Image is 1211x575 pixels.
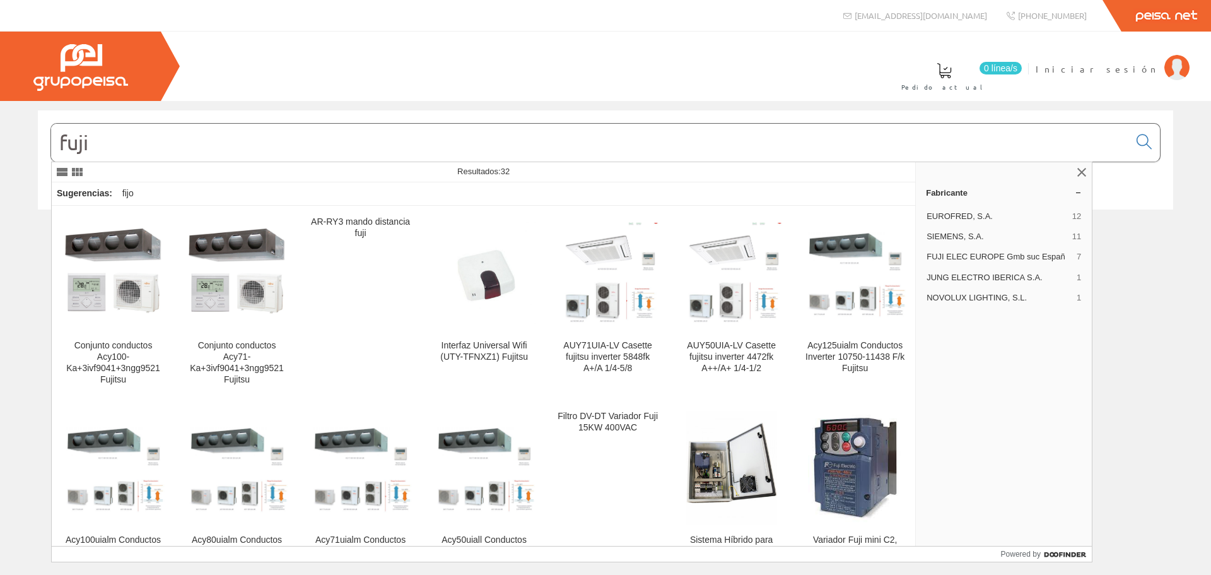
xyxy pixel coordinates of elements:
span: 7 [1077,251,1081,263]
img: Conjunto conductos Acy100-Ka+3ivf9041+3ngg9521 Fujitsu [62,222,165,324]
img: Acy71uialm Conductos Inverter 6106-6880 F/k Fujitsu [309,422,412,514]
div: Filtro DV-DT Variador Fuji 15KW 400VAC [556,411,659,434]
div: AR-RY3 mando distancia fuji [309,216,412,239]
div: Acy50uiall Conductos Inverter 4472-5160 F/k Fujitsu [433,535,535,569]
div: Sistema Híbrido para variadores Fuji Electric [680,535,783,557]
div: Acy125uialm Conductos Inverter 10750-11438 F/k Fujitsu [804,340,906,374]
div: Conjunto conductos Acy71-Ka+3ivf9041+3ngg9521 Fujitsu [185,340,288,386]
span: Iniciar sesión [1036,62,1158,75]
span: Resultados: [457,167,510,176]
div: fijo [117,182,139,205]
img: Interfaz Universal Wifi (UTY-TFNXZ1) Fujitsu [433,222,535,324]
span: Pedido actual [901,81,987,93]
span: 0 línea/s [980,62,1022,74]
img: AUY71UIA-LV Casette fujitsu inverter 5848fk A+/A 1/4-5/8 [556,223,659,324]
span: 12 [1072,211,1081,222]
img: AUY50UIA-LV Casette fujitsu inverter 4472fk A++/A+ 1/4-1/2 [680,223,783,324]
a: Conjunto conductos Acy71-Ka+3ivf9041+3ngg9521 Fujitsu Conjunto conductos Acy71-Ka+3ivf9041+3ngg95... [175,206,298,400]
input: Buscar... [51,124,1129,162]
span: JUNG ELECTRO IBERICA S.A. [927,272,1072,283]
div: Acy71uialm Conductos Inverter 6106-6880 F/k Fujitsu [309,535,412,569]
a: Powered by [1001,547,1092,562]
div: Sugerencias: [52,185,115,203]
img: Conjunto conductos Acy71-Ka+3ivf9041+3ngg9521 Fujitsu [185,222,288,324]
img: Acy100uialm Conductos Inverter 8428-9632 F/k Fujitsu [62,422,165,514]
a: Iniciar sesión [1036,52,1190,64]
a: AUY71UIA-LV Casette fujitsu inverter 5848fk A+/A 1/4-5/8 AUY71UIA-LV Casette fujitsu inverter 584... [546,206,669,400]
img: Sistema Híbrido para variadores Fuji Electric [686,411,777,525]
img: Acy50uiall Conductos Inverter 4472-5160 F/k Fujitsu [433,422,535,514]
span: 1 [1077,272,1081,283]
span: NOVOLUX LIGHTING, S.L. [927,292,1072,304]
span: 1 [1077,292,1081,304]
div: AUY71UIA-LV Casette fujitsu inverter 5848fk A+/A 1/4-5/8 [556,340,659,374]
a: Fabricante [916,182,1092,203]
img: Grupo Peisa [33,44,128,91]
a: Conjunto conductos Acy100-Ka+3ivf9041+3ngg9521 Fujitsu Conjunto conductos Acy100-Ka+3ivf9041+3ngg... [52,206,175,400]
a: Acy125uialm Conductos Inverter 10750-11438 F/k Fujitsu Acy125uialm Conductos Inverter 10750-11438... [793,206,916,400]
div: Interfaz Universal Wifi (UTY-TFNXZ1) Fujitsu [433,340,535,363]
span: 32 [501,167,510,176]
span: [PHONE_NUMBER] [1018,10,1087,21]
div: Variador Fuji mini C2, 0,4kw, trif [804,535,906,557]
span: SIEMENS, S.A. [927,231,1067,242]
span: FUJI ELEC EUROPE Gmb suc Españ [927,251,1072,263]
img: Variador Fuji mini C2, 0,4kw, trif [808,411,903,525]
span: EUROFRED, S.A. [927,211,1067,222]
a: AR-RY3 mando distancia fuji [299,206,422,400]
img: Acy80uialm Conductos Inverter 7310-8600 F/k Fujitsu [185,422,288,514]
a: AUY50UIA-LV Casette fujitsu inverter 4472fk A++/A+ 1/4-1/2 AUY50UIA-LV Casette fujitsu inverter 4... [670,206,793,400]
div: AUY50UIA-LV Casette fujitsu inverter 4472fk A++/A+ 1/4-1/2 [680,340,783,374]
div: Conjunto conductos Acy100-Ka+3ivf9041+3ngg9521 Fujitsu [62,340,165,386]
span: [EMAIL_ADDRESS][DOMAIN_NAME] [855,10,987,21]
img: Acy125uialm Conductos Inverter 10750-11438 F/k Fujitsu [804,227,906,319]
div: © Grupo Peisa [38,225,1173,236]
span: 11 [1072,231,1081,242]
a: Interfaz Universal Wifi (UTY-TFNXZ1) Fujitsu Interfaz Universal Wifi (UTY-TFNXZ1) Fujitsu [423,206,546,400]
span: Powered by [1001,548,1041,560]
div: Acy80uialm Conductos Inverter 7310-8600 F/k Fujitsu [185,535,288,569]
div: Acy100uialm Conductos Inverter 8428-9632 F/k Fujitsu [62,535,165,569]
